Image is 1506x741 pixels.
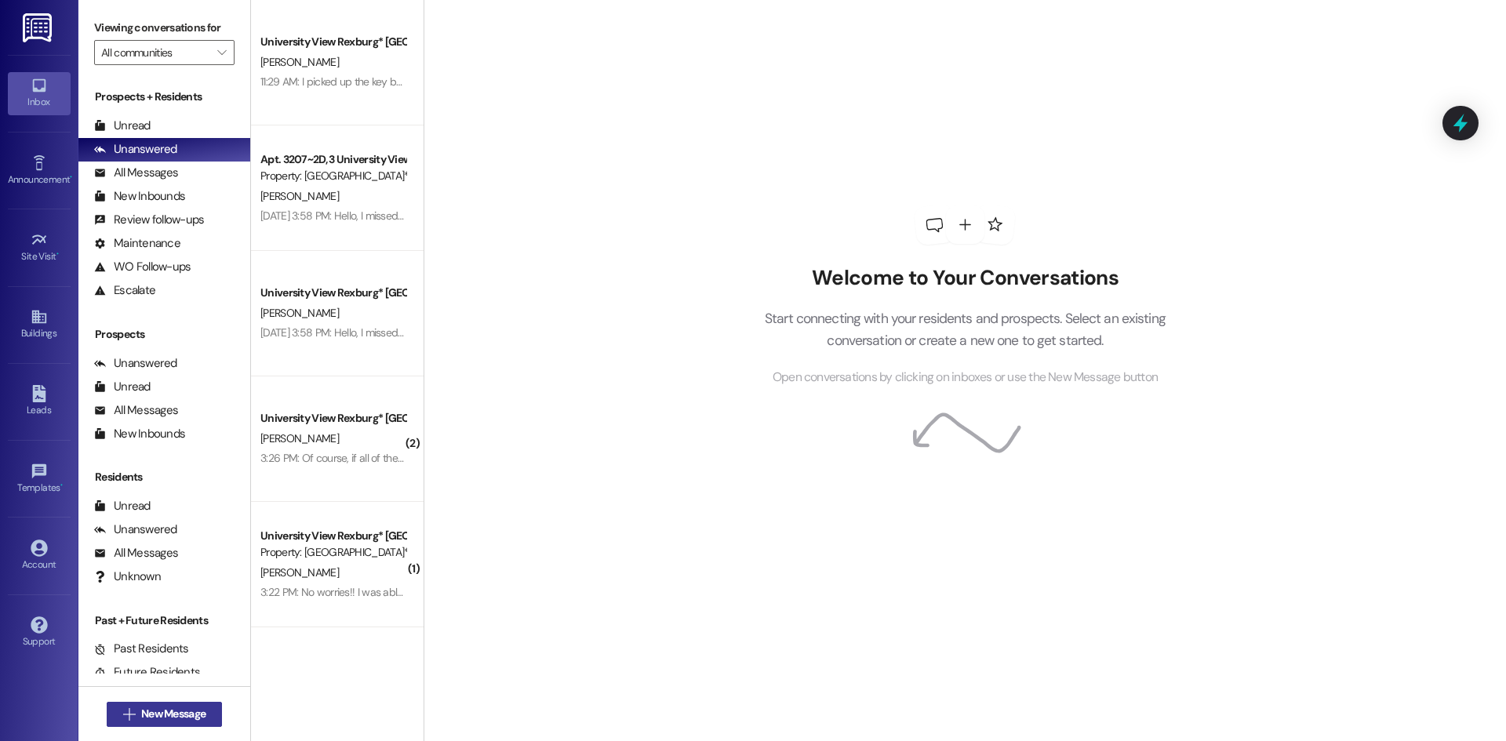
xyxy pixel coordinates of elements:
img: ResiDesk Logo [23,13,55,42]
div: Unread [94,118,151,134]
div: Property: [GEOGRAPHIC_DATA]* [260,168,406,184]
div: Unanswered [94,521,177,538]
input: All communities [101,40,209,65]
div: Review follow-ups [94,212,204,228]
a: Support [8,612,71,654]
div: Prospects [78,326,250,343]
div: Prospects + Residents [78,89,250,105]
div: 3:26 PM: Of course, if all of the spots had been full/mine had gotten taken while I was gone, I'd... [260,451,1431,465]
div: University View Rexburg* [GEOGRAPHIC_DATA] [260,285,406,301]
i:  [123,708,135,721]
button: New Message [107,702,223,727]
div: Maintenance [94,235,180,252]
div: Unanswered [94,355,177,372]
div: 11:29 AM: I picked up the key but it didn't work for my door. I'm going to bring it to the office... [260,74,697,89]
div: University View Rexburg* [GEOGRAPHIC_DATA] [260,528,406,544]
div: Past Residents [94,641,189,657]
a: Account [8,535,71,577]
a: Site Visit • [8,227,71,269]
span: • [60,480,63,491]
div: Future Residents [94,664,200,681]
div: Unanswered [94,141,177,158]
div: All Messages [94,165,178,181]
div: All Messages [94,545,178,561]
div: Escalate [94,282,155,299]
div: Apt. 3207~2D, 3 University View Rexburg [260,151,406,168]
div: 3:22 PM: No worries!! I was able to get everything out [260,585,500,599]
div: New Inbounds [94,426,185,442]
h2: Welcome to Your Conversations [740,266,1189,291]
a: Leads [8,380,71,423]
a: Buildings [8,303,71,346]
div: New Inbounds [94,188,185,205]
p: Start connecting with your residents and prospects. Select an existing conversation or create a n... [740,307,1189,352]
span: • [56,249,59,260]
span: [PERSON_NAME] [260,189,339,203]
div: Unread [94,379,151,395]
span: [PERSON_NAME] [260,431,339,445]
div: University View Rexburg* [GEOGRAPHIC_DATA] [260,410,406,427]
i:  [217,46,226,59]
label: Viewing conversations for [94,16,235,40]
div: Unknown [94,568,161,585]
a: Templates • [8,458,71,500]
div: Past + Future Residents [78,612,250,629]
span: Open conversations by clicking on inboxes or use the New Message button [773,368,1158,387]
span: New Message [141,706,206,722]
div: Residents [78,469,250,485]
div: All Messages [94,402,178,419]
div: University View Rexburg* [GEOGRAPHIC_DATA] [260,34,406,50]
div: WO Follow-ups [94,259,191,275]
span: [PERSON_NAME] [260,565,339,579]
span: • [70,172,72,183]
div: [DATE] 3:58 PM: Hello, I missed the key drop off [DATE] so I just dropped it through the mail slo... [260,325,1115,340]
span: [PERSON_NAME] [260,306,339,320]
div: Unread [94,498,151,514]
div: [DATE] 3:58 PM: Hello, I missed the key drop off [DATE] so I just dropped it through the mail slo... [260,209,1115,223]
div: Property: [GEOGRAPHIC_DATA]* [260,544,406,561]
a: Inbox [8,72,71,114]
span: [PERSON_NAME] [260,55,339,69]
